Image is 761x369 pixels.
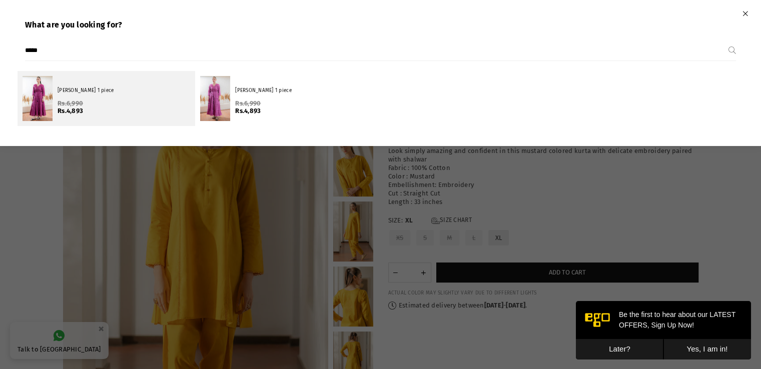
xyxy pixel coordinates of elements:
[25,20,123,29] b: What are you looking for?
[235,87,368,94] p: [PERSON_NAME] 1 piece
[235,107,261,114] span: Rs.4,893
[58,87,190,94] p: [PERSON_NAME] 1 piece
[195,71,373,126] a: [PERSON_NAME] 1 piece Rs.6,990 Rs.4,893
[235,99,261,107] span: Rs.6,990
[576,301,751,359] iframe: webpush-onsite
[18,71,195,126] a: [PERSON_NAME] 1 piece Rs.6,990 Rs.4,893
[88,38,175,58] button: Yes, I am in!
[58,99,83,107] span: Rs.6,990
[58,107,83,114] span: Rs.4,893
[739,5,751,21] button: Close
